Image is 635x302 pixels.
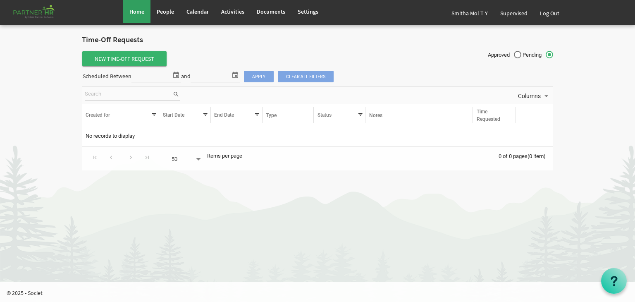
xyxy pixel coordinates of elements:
[499,153,528,159] span: 0 of 0 pages
[82,36,553,44] h2: Time-Off Requests
[89,151,100,163] div: Go to first page
[369,113,382,118] span: Notes
[172,90,180,99] span: search
[266,113,277,118] span: Type
[141,151,153,163] div: Go to last page
[534,2,566,25] a: Log Out
[82,51,167,66] span: New Time-Off Request
[82,70,334,84] div: Scheduled Between and
[477,109,500,122] span: Time Requested
[516,91,552,101] button: Columns
[163,112,184,118] span: Start Date
[125,151,136,163] div: Go to next page
[7,289,635,297] p: © 2025 - Societ
[499,147,553,164] div: 0 of 0 pages (0 item)
[517,91,542,101] span: Columns
[85,88,172,101] input: Search
[186,8,209,15] span: Calendar
[278,71,334,82] span: Clear all filters
[86,112,110,118] span: Created for
[214,112,234,118] span: End Date
[82,128,553,144] td: No records to display
[523,51,553,59] span: Pending
[83,87,181,104] div: Search
[445,2,494,25] a: Smitha Mol T Y
[171,70,181,80] span: select
[257,8,285,15] span: Documents
[488,51,521,59] span: Approved
[207,153,242,159] span: Items per page
[500,10,528,17] span: Supervised
[528,153,546,159] span: (0 item)
[157,8,174,15] span: People
[230,70,240,80] span: select
[317,112,332,118] span: Status
[105,151,117,163] div: Go to previous page
[221,8,244,15] span: Activities
[516,87,552,104] div: Columns
[244,71,274,82] span: Apply
[298,8,318,15] span: Settings
[129,8,144,15] span: Home
[494,2,534,25] a: Supervised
